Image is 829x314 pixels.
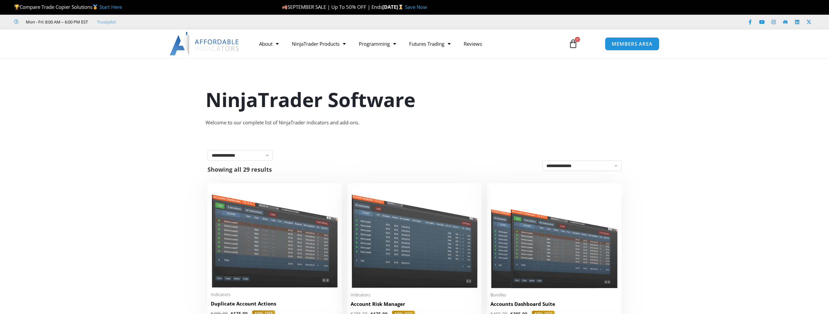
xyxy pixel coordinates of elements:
img: 🏆 [14,5,19,9]
img: LogoAI | Affordable Indicators – NinjaTrader [170,32,240,55]
a: Reviews [457,36,489,51]
a: Start Here [99,4,122,10]
span: Mon - Fri: 8:00 AM – 6:00 PM EST [24,18,88,26]
span: SEPTEMBER SALE | Up To 50% OFF | Ends [282,4,382,10]
img: Duplicate Account Actions [211,186,339,288]
h2: Accounts Dashboard Suite [490,301,618,307]
div: Welcome to our complete list of NinjaTrader indicators and add-ons. [206,118,624,127]
a: Accounts Dashboard Suite [490,301,618,311]
img: 🥇 [93,5,98,9]
a: About [253,36,285,51]
a: Duplicate Account Actions [211,300,339,310]
h2: Account Risk Manager [351,301,478,307]
a: 0 [559,34,588,53]
strong: [DATE] [382,4,405,10]
span: 0 [575,37,580,42]
a: Account Risk Manager [351,301,478,311]
span: Indicators [351,292,478,298]
a: Futures Trading [403,36,457,51]
a: Trustpilot [97,18,116,26]
span: MEMBERS AREA [612,41,653,46]
nav: Menu [253,36,561,51]
h2: Duplicate Account Actions [211,300,339,307]
h1: NinjaTrader Software [206,86,624,113]
select: Shop order [542,161,622,171]
img: 🍂 [282,5,287,9]
span: Compare Trade Copier Solutions [14,4,122,10]
a: Save Now [405,4,427,10]
span: Indicators [211,292,339,297]
a: MEMBERS AREA [605,37,659,51]
span: Bundles [490,292,618,298]
a: Programming [352,36,403,51]
img: Account Risk Manager [351,186,478,288]
a: NinjaTrader Products [285,36,352,51]
p: Showing all 29 results [207,166,272,172]
img: ⌛ [398,5,403,9]
img: Accounts Dashboard Suite [490,186,618,288]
